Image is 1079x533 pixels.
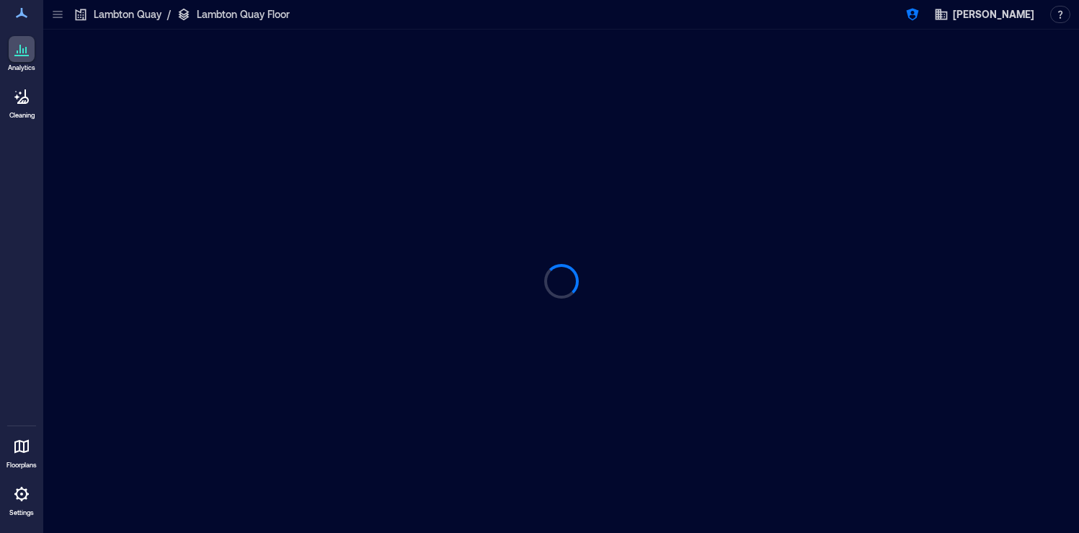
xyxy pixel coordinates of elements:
p: Settings [9,508,34,517]
p: Floorplans [6,461,37,470]
a: Floorplans [2,429,41,474]
p: Lambton Quay [94,7,161,22]
p: / [167,7,171,22]
p: Cleaning [9,111,35,120]
a: Cleaning [4,79,40,124]
span: [PERSON_NAME] [953,7,1034,22]
p: Lambton Quay Floor [197,7,290,22]
a: Analytics [4,32,40,76]
p: Analytics [8,63,35,72]
a: Settings [4,477,39,521]
button: [PERSON_NAME] [930,3,1039,26]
